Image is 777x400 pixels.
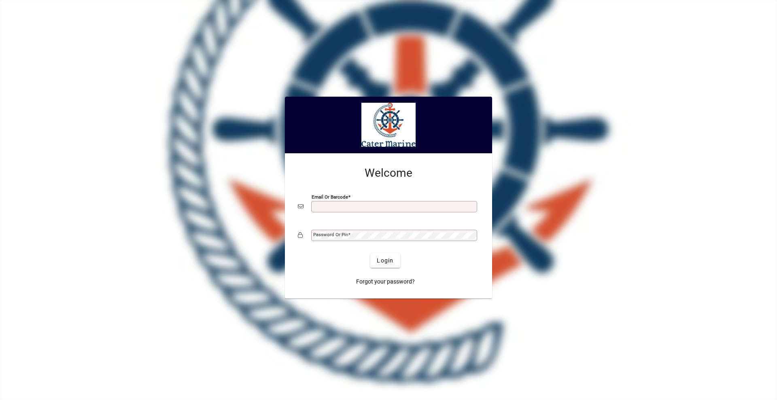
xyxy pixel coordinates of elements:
[356,277,415,286] span: Forgot your password?
[353,274,418,289] a: Forgot your password?
[377,256,393,265] span: Login
[298,166,479,180] h2: Welcome
[313,232,348,237] mat-label: Password or Pin
[370,253,400,268] button: Login
[312,194,348,200] mat-label: Email or Barcode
